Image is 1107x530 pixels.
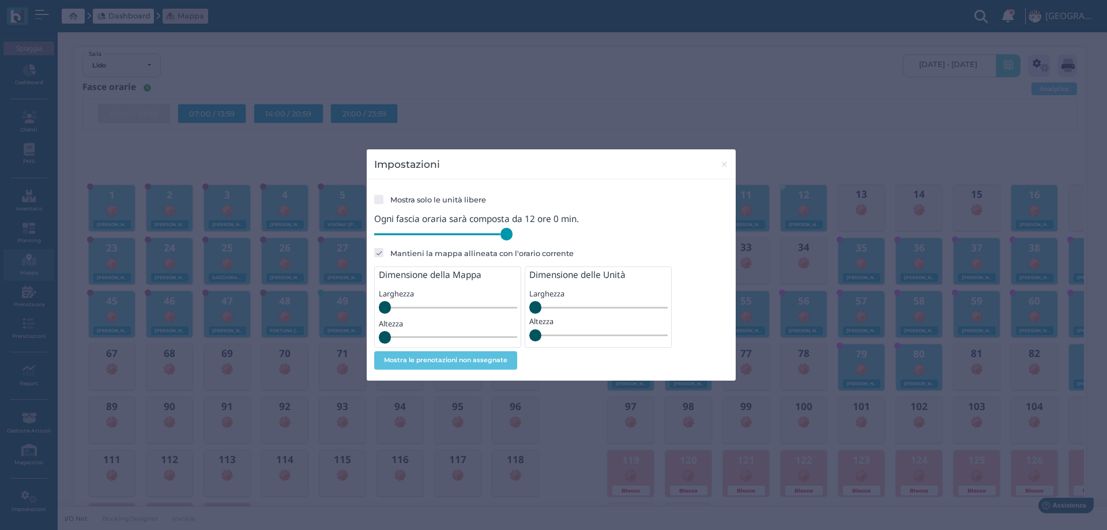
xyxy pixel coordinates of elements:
h4: Dimensione della Mappa [379,270,517,280]
label: Mostra solo le unità libere [390,194,486,205]
span: × [720,157,729,172]
h4: Dimensione delle Unità [529,270,668,280]
button: Mostra le prenotazioni non assegnate [374,351,517,370]
span: Assistenza [34,9,76,18]
h5: Altezza [379,319,517,328]
h5: Altezza [529,317,668,325]
label: Mantieni la mappa allineata con l'orario corrente [390,248,574,259]
h5: Larghezza [379,290,517,298]
h3: Impostazioni [374,157,440,172]
h5: Larghezza [529,290,668,298]
h4: Ogni fascia oraria sarà composta da 12 ore 0 min. [374,215,728,224]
